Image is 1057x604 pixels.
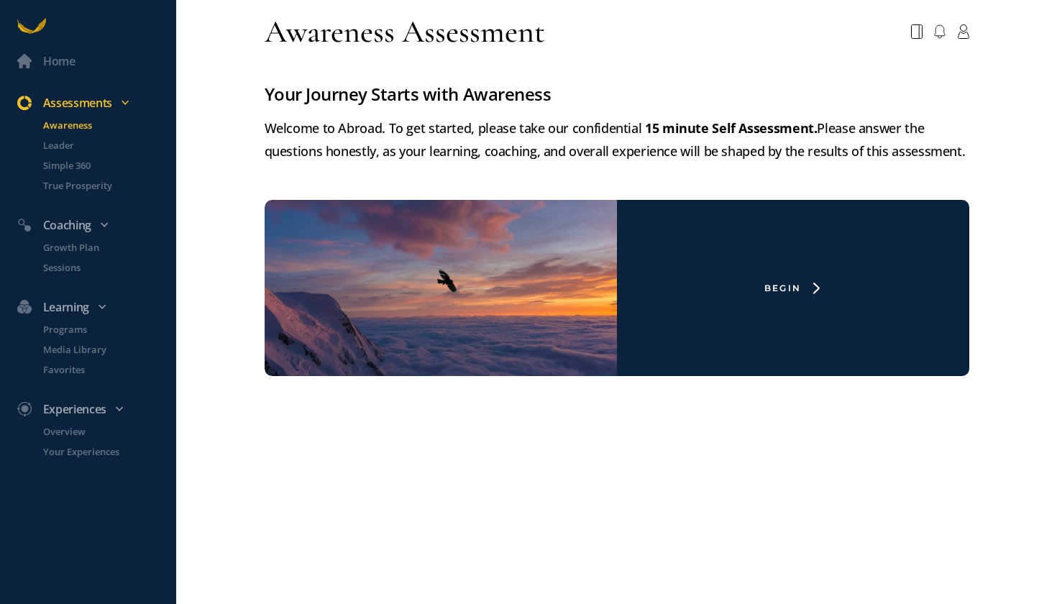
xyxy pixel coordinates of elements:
[26,342,176,357] a: Media Library
[764,283,802,294] div: Begin
[26,178,176,193] a: True Prosperity
[43,342,173,357] p: Media Library
[43,118,173,132] p: Awareness
[256,200,978,376] a: Begin
[26,322,176,337] a: Programs
[43,178,173,193] p: True Prosperity
[9,216,182,234] div: Coaching
[645,119,817,137] strong: 15 minute Self Assessment.
[26,118,176,132] a: Awareness
[265,200,617,376] img: freePlanWithoutSurvey.png
[26,240,176,255] a: Growth Plan
[26,362,176,377] a: Favorites
[26,138,176,152] a: Leader
[9,400,182,418] div: Experiences
[26,444,176,459] a: Your Experiences
[265,81,969,108] div: Your Journey Starts with Awareness
[43,444,173,459] p: Your Experiences
[43,362,173,377] p: Favorites
[43,424,173,439] p: Overview
[9,93,182,112] div: Assessments
[43,260,173,275] p: Sessions
[26,260,176,275] a: Sessions
[43,240,173,255] p: Growth Plan
[43,138,173,152] p: Leader
[43,52,75,70] div: Home
[26,158,176,173] a: Simple 360
[9,298,182,316] div: Learning
[43,158,173,173] p: Simple 360
[265,12,545,52] div: Awareness Assessment
[26,424,176,439] a: Overview
[265,116,969,163] div: Welcome to Abroad. To get started, please take our confidential Please answer the questions hones...
[43,322,173,337] p: Programs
